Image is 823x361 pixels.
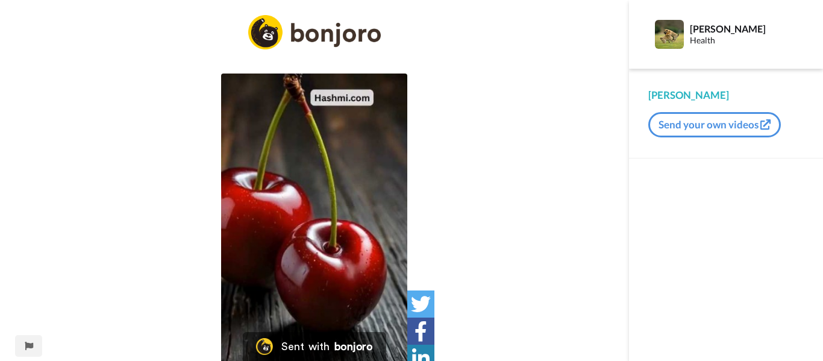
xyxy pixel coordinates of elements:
[248,15,381,49] img: logo_full.png
[648,88,804,102] div: [PERSON_NAME]
[256,338,273,355] img: Bonjoro Logo
[648,112,781,137] button: Send your own videos
[690,23,803,34] div: [PERSON_NAME]
[655,20,684,49] img: Profile Image
[243,332,386,361] a: Bonjoro LogoSent withbonjoro
[281,341,330,352] div: Sent with
[690,36,803,46] div: Health
[334,341,373,352] div: bonjoro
